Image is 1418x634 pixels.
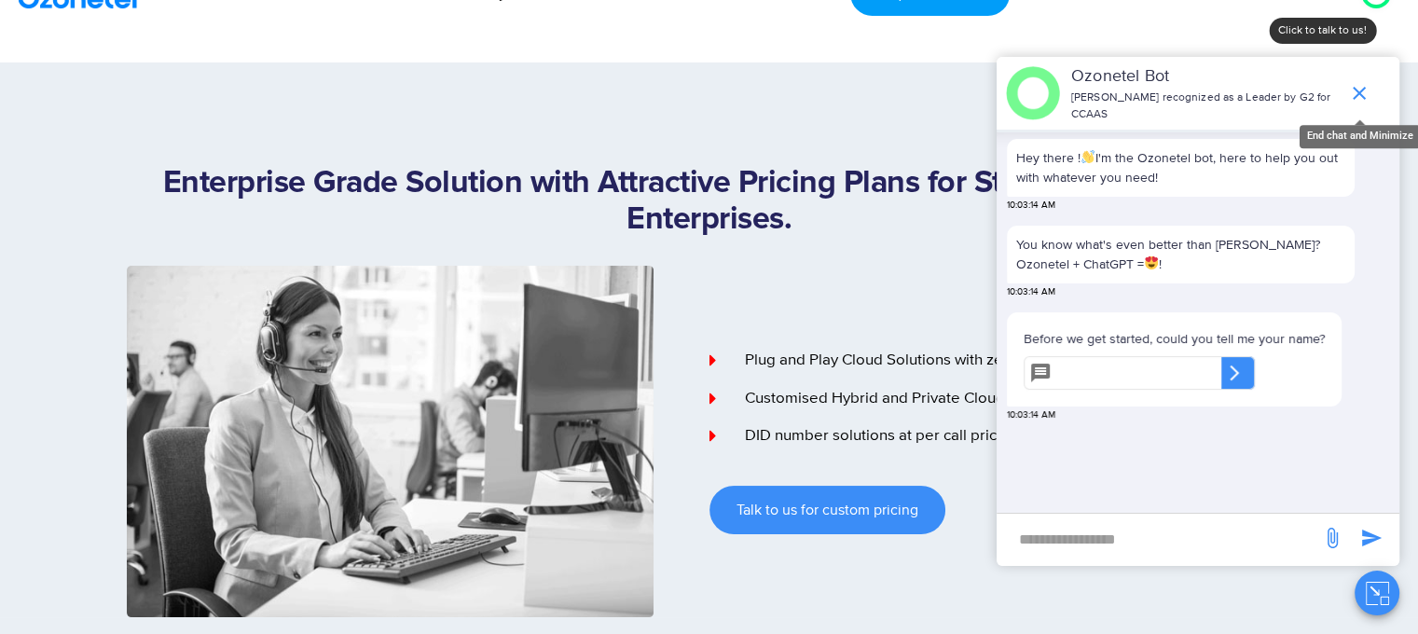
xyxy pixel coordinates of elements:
img: header [1006,66,1060,120]
span: Talk to us for custom pricing [737,503,918,517]
img: 👋 [1081,150,1094,163]
span: send message [1314,519,1351,557]
a: Customised Hybrid and Private Cloud solutions also available. Read More. [709,387,1292,411]
span: Plug and Play Cloud Solutions with zero setup costs [740,349,1101,373]
span: 10:03:14 AM [1007,285,1055,299]
img: 😍 [1145,256,1158,269]
p: Ozonetel Bot [1071,64,1339,90]
a: Plug and Play Cloud Solutions with zero setup costs [709,349,1292,373]
span: send message [1353,519,1390,557]
span: end chat or minimize [1341,75,1378,112]
span: DID number solutions at per call pricing. Speak to us [740,424,1108,448]
p: Hey there ! I'm the Ozonetel bot, here to help you out with whatever you need! [1016,148,1345,187]
span: 10:03:14 AM [1007,199,1055,213]
div: new-msg-input [1006,523,1312,557]
span: 10:03:14 AM [1007,408,1055,422]
p: You know what's even better than [PERSON_NAME]? Ozonetel + ChatGPT = ! [1016,235,1345,274]
span: Customised Hybrid and Private Cloud solutions also available. Read More. [740,387,1258,411]
p: Before we get started, could you tell me your name? [1024,329,1325,349]
a: Talk to us for custom pricing [709,486,945,534]
button: Close chat [1355,571,1399,615]
p: [PERSON_NAME] recognized as a Leader by G2 for CCAAS [1071,90,1339,123]
h1: Enterprise Grade Solution with Attractive Pricing Plans for Start-ups, SMBs and Enterprises. [127,165,1292,238]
